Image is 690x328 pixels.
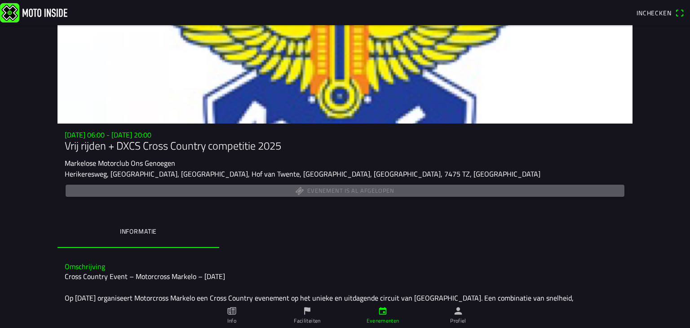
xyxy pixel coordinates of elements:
[294,317,320,325] ion-label: Faciliteiten
[227,317,236,325] ion-label: Info
[367,317,399,325] ion-label: Evenementen
[227,306,237,316] ion-icon: paper
[65,262,625,271] h3: Omschrijving
[120,226,157,236] ion-label: Informatie
[453,306,463,316] ion-icon: person
[65,168,540,179] ion-text: Herikeresweg, [GEOGRAPHIC_DATA], [GEOGRAPHIC_DATA], Hof van Twente, [GEOGRAPHIC_DATA], [GEOGRAPHI...
[65,158,175,168] ion-text: Markelose Motorclub Ons Genoegen
[450,317,466,325] ion-label: Profiel
[302,306,312,316] ion-icon: flag
[378,306,388,316] ion-icon: calendar
[632,5,688,20] a: Incheckenqr scanner
[65,139,625,152] h1: Vrij rijden + DXCS Cross Country competitie 2025
[637,8,672,18] span: Inchecken
[65,131,625,139] h3: [DATE] 06:00 - [DATE] 20:00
